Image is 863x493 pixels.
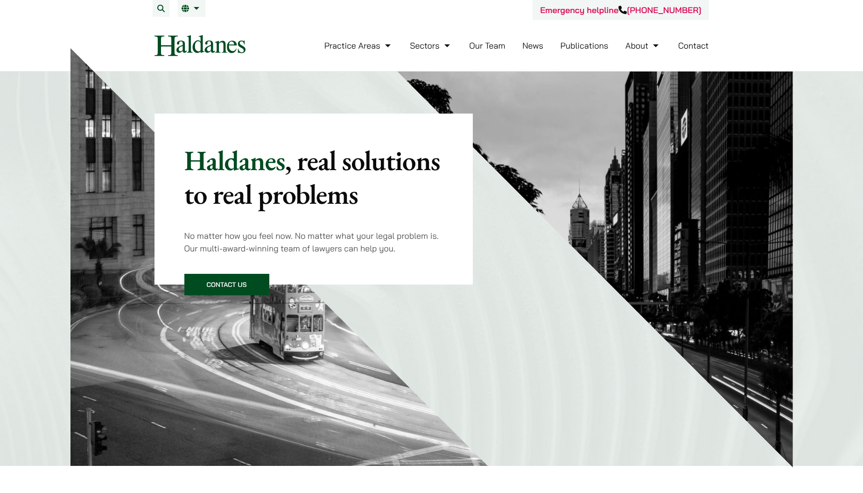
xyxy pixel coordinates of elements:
a: Practice Areas [324,40,393,51]
a: News [522,40,543,51]
a: About [625,40,661,51]
img: Logo of Haldanes [154,35,246,56]
p: No matter how you feel now. No matter what your legal problem is. Our multi-award-winning team of... [184,229,443,255]
a: EN [182,5,202,12]
a: Emergency helpline[PHONE_NUMBER] [540,5,701,15]
p: Haldanes [184,143,443,211]
a: Publications [561,40,609,51]
a: Contact [678,40,709,51]
a: Contact Us [184,274,269,295]
a: Our Team [469,40,505,51]
mark: , real solutions to real problems [184,142,440,212]
a: Sectors [410,40,452,51]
